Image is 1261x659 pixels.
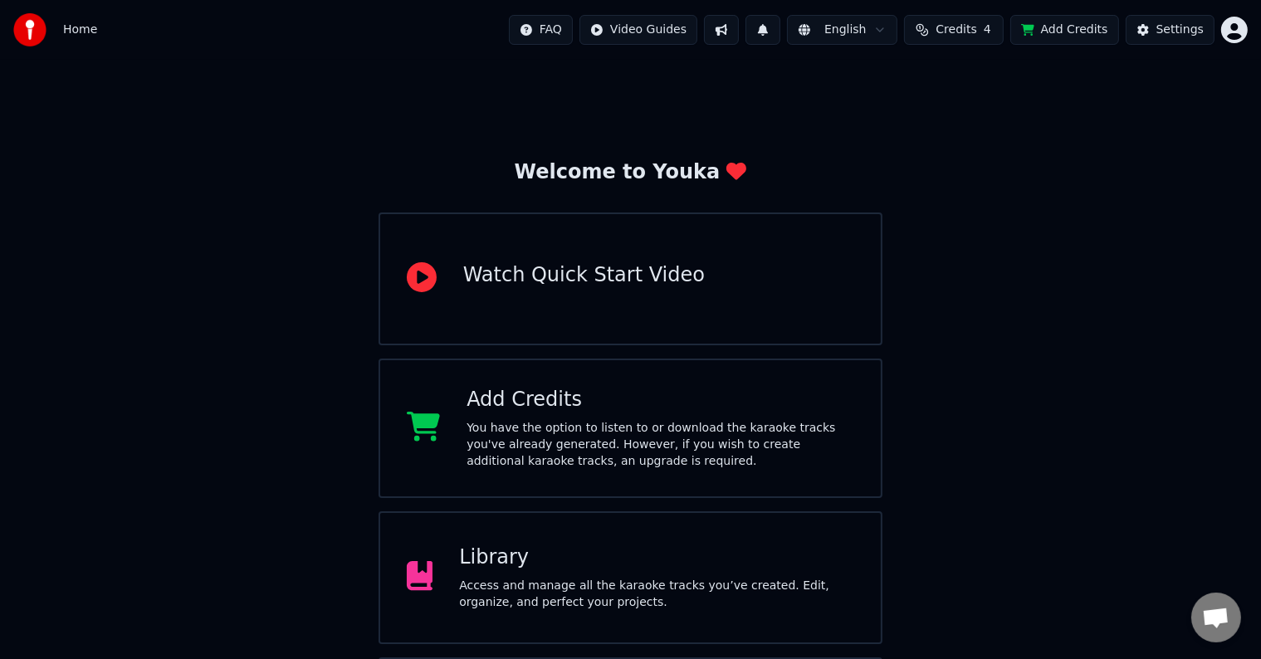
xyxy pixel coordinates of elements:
[1156,22,1204,38] div: Settings
[1010,15,1119,45] button: Add Credits
[467,420,854,470] div: You have the option to listen to or download the karaoke tracks you've already generated. However...
[459,578,854,611] div: Access and manage all the karaoke tracks you’ve created. Edit, organize, and perfect your projects.
[984,22,991,38] span: 4
[459,544,854,571] div: Library
[467,387,854,413] div: Add Credits
[63,22,97,38] nav: breadcrumb
[904,15,1004,45] button: Credits4
[463,262,705,289] div: Watch Quick Start Video
[13,13,46,46] img: youka
[936,22,976,38] span: Credits
[63,22,97,38] span: Home
[515,159,747,186] div: Welcome to Youka
[579,15,697,45] button: Video Guides
[1126,15,1215,45] button: Settings
[509,15,573,45] button: FAQ
[1191,593,1241,642] div: Open chat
